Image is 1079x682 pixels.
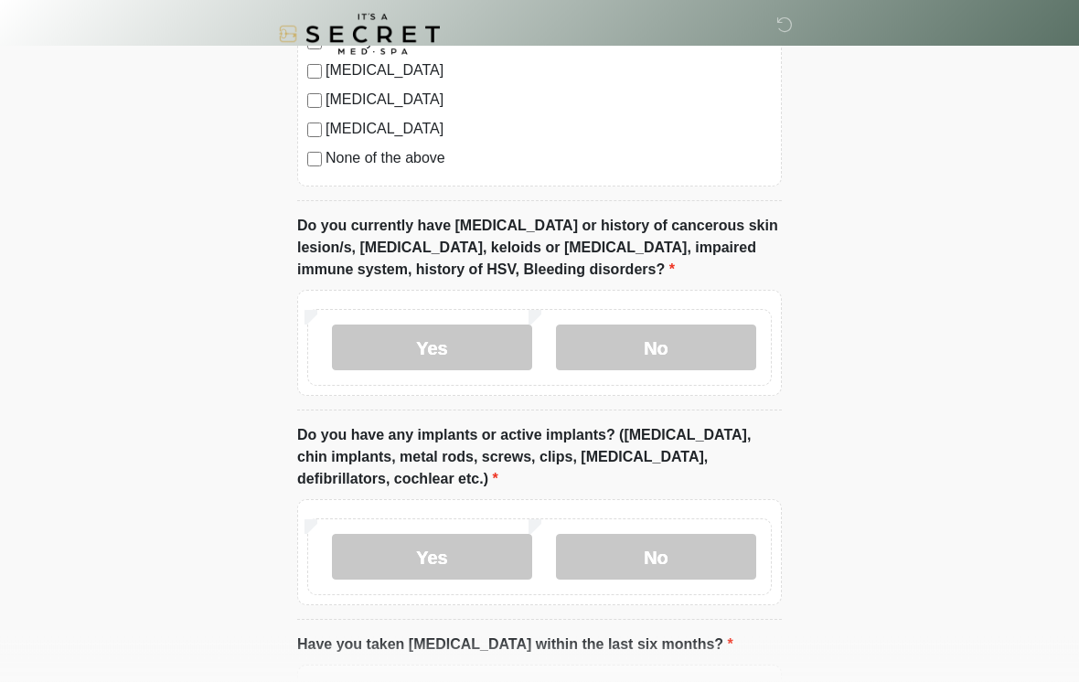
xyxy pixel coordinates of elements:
label: Have you taken [MEDICAL_DATA] within the last six months? [297,634,733,656]
label: Do you have any implants or active implants? ([MEDICAL_DATA], chin implants, metal rods, screws, ... [297,425,782,491]
label: Yes [332,535,532,581]
label: No [556,535,756,581]
label: Do you currently have [MEDICAL_DATA] or history of cancerous skin lesion/s, [MEDICAL_DATA], keloi... [297,216,782,282]
input: None of the above [307,153,322,167]
input: [MEDICAL_DATA] [307,94,322,109]
input: [MEDICAL_DATA] [307,123,322,138]
label: Yes [332,325,532,371]
img: It's A Secret Med Spa Logo [279,14,440,55]
input: [MEDICAL_DATA] [307,65,322,80]
label: [MEDICAL_DATA] [326,60,772,82]
label: No [556,325,756,371]
label: [MEDICAL_DATA] [326,90,772,112]
label: [MEDICAL_DATA] [326,119,772,141]
label: None of the above [326,148,772,170]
